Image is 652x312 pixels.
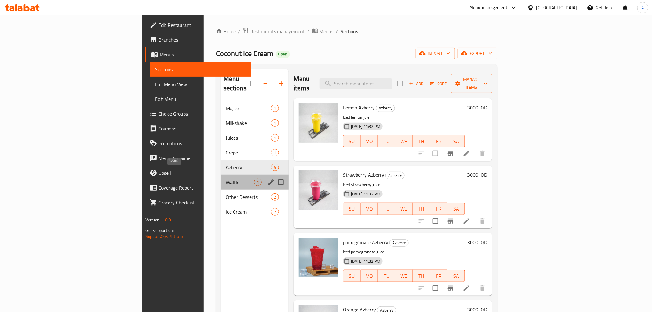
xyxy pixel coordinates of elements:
[451,74,492,93] button: Manage items
[406,79,426,88] span: Add item
[443,281,458,296] button: Branch-specific-item
[294,74,312,93] h2: Menu items
[221,204,289,219] div: Ice Cream2
[216,27,497,35] nav: breadcrumb
[470,4,507,11] div: Menu-management
[475,214,490,228] button: delete
[299,170,338,210] img: Strawberry Azberry
[160,51,246,58] span: Menus
[271,209,279,215] span: 2
[145,18,251,32] a: Edit Restaurant
[450,204,462,213] span: SA
[393,77,406,90] span: Select section
[395,270,413,282] button: WE
[158,110,246,117] span: Choice Groups
[343,270,361,282] button: SU
[276,51,290,58] div: Open
[447,135,465,147] button: SA
[463,285,470,292] a: Edit menu item
[299,103,338,143] img: Lemon Azberry
[378,203,395,215] button: TU
[308,28,310,35] li: /
[145,106,251,121] a: Choice Groups
[378,270,395,282] button: TU
[271,193,279,201] div: items
[343,248,465,256] p: Iced pomegranate juice
[343,203,361,215] button: SU
[254,179,262,186] div: items
[456,76,487,91] span: Manage items
[381,272,393,281] span: TU
[271,135,279,141] span: 1
[259,76,274,91] span: Sort sections
[271,105,279,111] span: 1
[221,145,289,160] div: Crepe1
[271,149,279,156] div: items
[348,191,383,197] span: [DATE] 11:32 PM
[158,154,246,162] span: Menu disclaimer
[463,217,470,225] a: Edit menu item
[254,179,261,185] span: 1
[429,147,442,160] span: Select to update
[271,105,279,112] div: items
[475,146,490,161] button: delete
[363,272,375,281] span: MO
[415,272,428,281] span: TH
[386,172,404,179] span: Azberry
[415,137,428,146] span: TH
[467,170,487,179] h6: 3000 IQD
[343,103,375,112] span: Lemon Azberry
[398,137,410,146] span: WE
[320,78,392,89] input: search
[450,137,462,146] span: SA
[443,214,458,228] button: Branch-specific-item
[361,203,378,215] button: MO
[395,203,413,215] button: WE
[158,199,246,206] span: Grocery Checklist
[145,216,161,224] span: Version:
[145,232,185,240] a: Support.OpsPlatform
[381,137,393,146] span: TU
[271,165,279,170] span: 5
[475,281,490,296] button: delete
[415,204,428,213] span: TH
[458,48,497,59] button: export
[221,160,289,175] div: Azberry5
[226,134,271,142] span: Juices
[433,272,445,281] span: FR
[276,51,290,57] span: Open
[226,149,271,156] div: Crepe
[145,32,251,47] a: Branches
[429,215,442,228] span: Select to update
[226,179,254,186] span: Waffle
[385,172,405,179] div: Azberry
[467,238,487,247] h6: 3000 IQD
[463,150,470,157] a: Edit menu item
[226,193,271,201] span: Other Desserts
[343,113,465,121] p: Iced lemon juie
[271,134,279,142] div: items
[381,204,393,213] span: TU
[346,137,358,146] span: SU
[155,66,246,73] span: Sections
[226,119,271,127] span: Milkshake
[463,50,492,57] span: export
[413,270,430,282] button: TH
[158,184,246,191] span: Coverage Report
[271,208,279,216] div: items
[221,101,289,116] div: Mojito1
[299,238,338,277] img: pomegranate Azberry
[243,27,305,35] a: Restaurants management
[150,77,251,92] a: Full Menu View
[158,169,246,177] span: Upsell
[226,164,271,171] span: Azberry
[348,124,383,129] span: [DATE] 11:32 PM
[267,178,276,187] button: edit
[363,204,375,213] span: MO
[343,238,388,247] span: pomegranate Azberry
[226,105,271,112] span: Mojito
[216,47,273,60] span: Coconut Ice Cream
[226,208,271,216] span: Ice Cream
